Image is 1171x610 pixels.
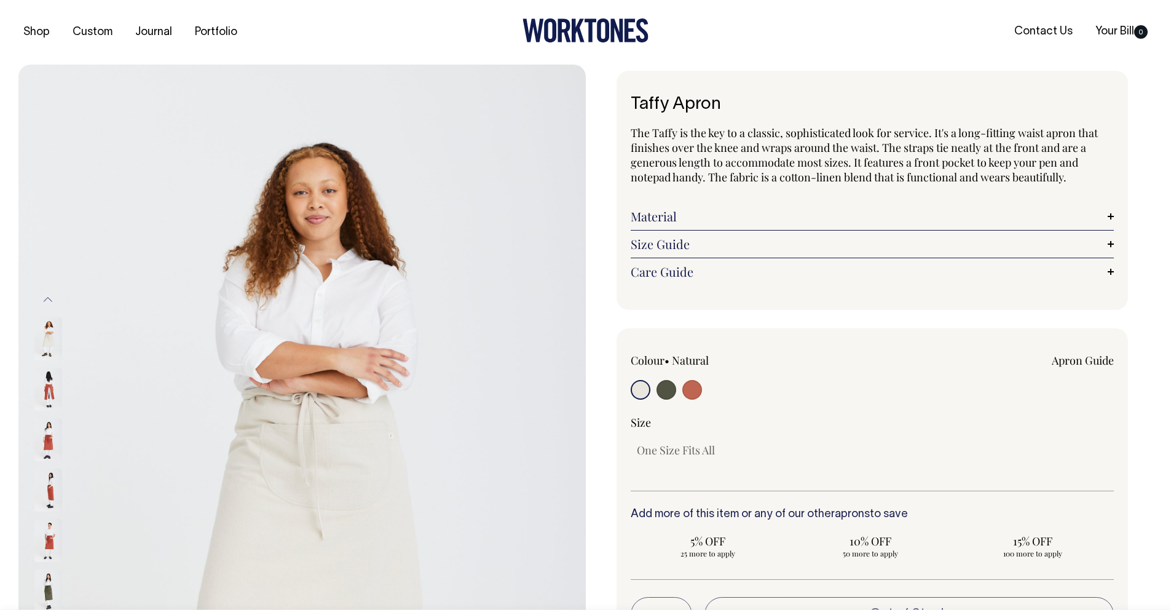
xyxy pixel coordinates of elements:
span: 25 more to apply [637,549,779,558]
span: 50 more to apply [799,549,942,558]
h6: Add more of this item or any of our other to save [631,509,1114,521]
a: Contact Us [1009,22,1078,42]
span: 10% OFF [799,534,942,549]
label: Natural [672,353,709,368]
span: 100 more to apply [961,549,1104,558]
img: rust [34,418,62,461]
a: Care Guide [631,264,1114,279]
a: Shop [18,22,55,42]
div: Size [631,415,1114,430]
img: natural [34,317,62,360]
span: One Size Fits All [637,443,715,457]
a: Apron Guide [1052,353,1114,368]
span: The Taffy is the key to a classic, sophisticated look for service. It's a long-fitting waist apro... [631,125,1098,184]
a: Your Bill0 [1090,22,1153,42]
h1: Taffy Apron [631,95,1114,114]
a: Material [631,209,1114,224]
a: Portfolio [190,22,242,42]
span: 0 [1134,25,1148,39]
input: 15% OFF 100 more to apply [955,530,1110,562]
button: Previous [39,286,57,314]
div: Colour [631,353,824,368]
span: • [664,353,669,368]
img: rust [34,368,62,411]
img: rust [34,469,62,512]
span: 15% OFF [961,534,1104,549]
input: 10% OFF 50 more to apply [793,530,948,562]
span: 5% OFF [637,534,779,549]
a: Custom [68,22,117,42]
img: rust [34,519,62,562]
a: aprons [835,509,870,520]
input: 5% OFF 25 more to apply [631,530,786,562]
input: One Size Fits All [631,439,721,461]
a: Journal [130,22,177,42]
a: Size Guide [631,237,1114,252]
